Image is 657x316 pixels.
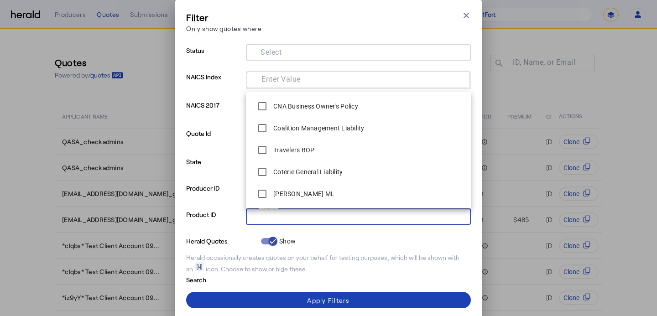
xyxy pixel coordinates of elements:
[186,292,471,308] button: Apply Filters
[186,253,471,274] div: Herald occasionally creates quotes on your behalf for testing purposes, which will be shown with ...
[186,182,242,208] p: Producer ID
[253,46,464,57] mat-chip-grid: Selection
[271,145,314,155] label: Travelers BOP
[271,167,343,176] label: Coterie General Liability
[186,99,242,127] p: NAICS 2017
[277,237,296,246] label: Show
[186,127,242,155] p: Quote Id
[186,235,257,246] p: Herald Quotes
[271,124,365,133] label: Coalition Management Liability
[271,102,358,111] label: CNA Business Owner's Policy
[254,73,463,84] mat-chip-grid: Selection
[186,155,242,182] p: State
[186,24,261,33] p: Only show quotes where
[186,11,261,24] h3: Filter
[261,75,301,83] mat-label: Enter Value
[307,295,349,305] div: Apply Filters
[253,210,464,221] mat-chip-grid: Selection
[261,48,282,57] mat-label: Select
[271,189,334,198] label: [PERSON_NAME] ML
[186,44,242,71] p: Status
[186,274,257,285] p: Search
[186,71,242,99] p: NAICS Index
[186,208,242,235] p: Product ID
